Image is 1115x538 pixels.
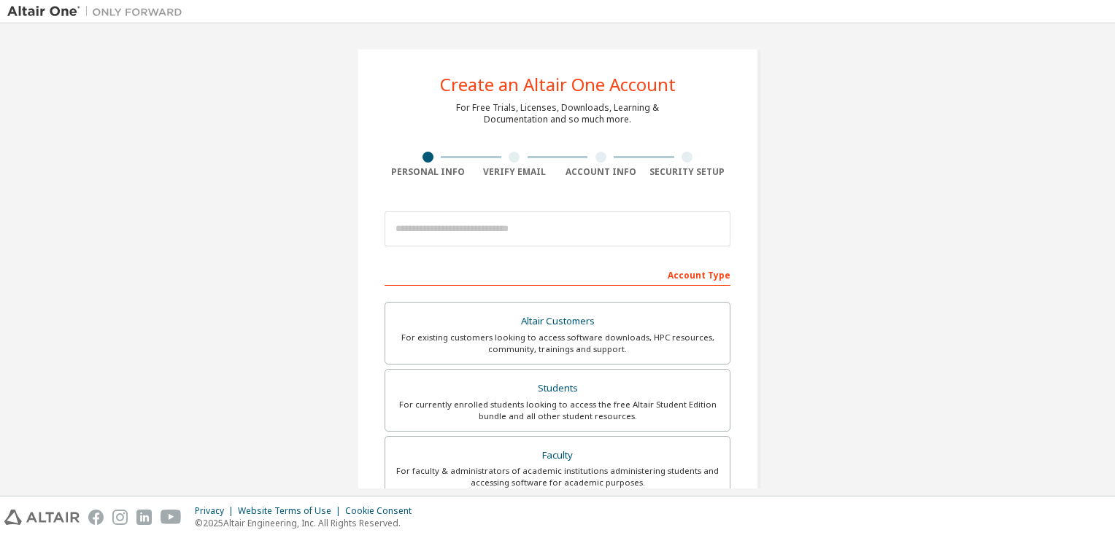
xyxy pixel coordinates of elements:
[557,166,644,178] div: Account Info
[394,311,721,332] div: Altair Customers
[4,510,80,525] img: altair_logo.svg
[195,505,238,517] div: Privacy
[394,399,721,422] div: For currently enrolled students looking to access the free Altair Student Edition bundle and all ...
[161,510,182,525] img: youtube.svg
[238,505,345,517] div: Website Terms of Use
[345,505,420,517] div: Cookie Consent
[394,445,721,466] div: Faculty
[394,332,721,355] div: For existing customers looking to access software downloads, HPC resources, community, trainings ...
[456,102,659,125] div: For Free Trials, Licenses, Downloads, Learning & Documentation and so much more.
[385,262,730,286] div: Account Type
[440,76,676,93] div: Create an Altair One Account
[385,166,471,178] div: Personal Info
[7,4,190,19] img: Altair One
[112,510,128,525] img: instagram.svg
[394,465,721,488] div: For faculty & administrators of academic institutions administering students and accessing softwa...
[88,510,104,525] img: facebook.svg
[644,166,731,178] div: Security Setup
[394,378,721,399] div: Students
[195,517,420,529] p: © 2025 Altair Engineering, Inc. All Rights Reserved.
[471,166,558,178] div: Verify Email
[136,510,152,525] img: linkedin.svg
